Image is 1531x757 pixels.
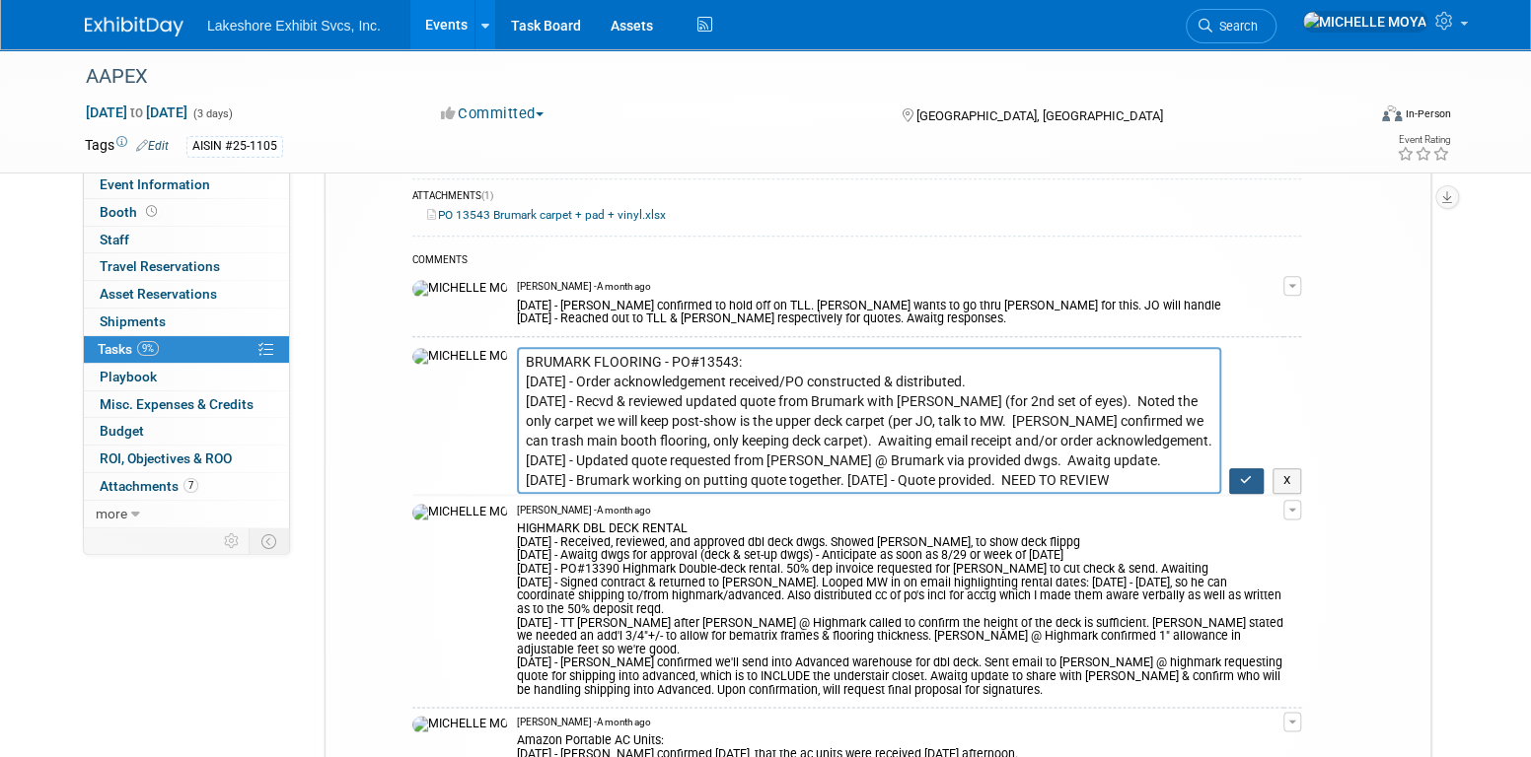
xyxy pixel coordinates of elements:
img: Format-Inperson.png [1382,105,1402,121]
a: PO 13543 Brumark carpet + pad + vinyl.xlsx [427,208,666,222]
div: AAPEX [79,59,1335,95]
img: MICHELLE MOYA [412,348,507,366]
span: [PERSON_NAME] - A month ago [517,280,651,294]
a: Asset Reservations [84,281,289,308]
span: [DATE] [DATE] [85,103,188,121]
span: Shipments [100,313,166,329]
span: Asset Reservations [100,286,217,302]
span: Playbook [100,369,157,384]
span: Staff [100,232,129,247]
div: AISIN #25-1105 [186,136,283,157]
a: Edit [136,139,169,153]
span: Travel Reservations [100,258,220,274]
span: [PERSON_NAME] - A month ago [517,504,651,517]
div: Event Format [1248,103,1451,132]
td: Personalize Event Tab Strip [215,528,250,554]
a: Misc. Expenses & Credits [84,391,289,418]
span: more [96,506,127,521]
button: Committed [434,103,551,124]
div: COMMENTS [412,251,1301,272]
span: [PERSON_NAME] - A month ago [517,716,651,729]
span: Misc. Expenses & Credits [100,396,254,412]
textarea: BRUMARK FLOORING - PO#13543: [DATE] - Order acknowledgement received/PO constructed & distributed... [517,347,1221,494]
img: MICHELLE MOYA [412,716,507,733]
button: X [1273,468,1302,494]
a: Event Information [84,172,289,198]
span: to [127,104,146,120]
a: Search [1186,9,1276,43]
a: Playbook [84,364,289,390]
div: HIGHMARK DBL DECK RENTAL [DATE] - Received, reviewed, and approved dbl deck dwgs. Showed [PERSON_... [517,517,1283,697]
span: Booth not reserved yet [142,204,161,219]
a: Shipments [84,309,289,335]
td: Tags [85,135,169,158]
span: 7 [183,478,198,493]
div: Event Rating [1397,135,1450,145]
span: Tasks [98,341,159,357]
a: ROI, Objectives & ROO [84,446,289,472]
a: Travel Reservations [84,253,289,280]
span: ROI, Objectives & ROO [100,450,232,466]
span: (3 days) [191,107,233,120]
div: [DATE] - [PERSON_NAME] confirmed to hold off on TLL. [PERSON_NAME] wants to go thru [PERSON_NAME]... [517,295,1283,326]
a: Budget [84,418,289,445]
span: Search [1212,19,1258,34]
span: Attachments [100,478,198,494]
a: Booth [84,199,289,226]
a: Staff [84,227,289,253]
img: ExhibitDay [85,17,183,36]
div: ATTACHMENTS [412,189,1301,206]
img: MICHELLE MOYA [1302,11,1427,33]
span: Booth [100,204,161,220]
span: 9% [137,341,159,356]
a: more [84,501,289,527]
img: MICHELLE MOYA [412,280,507,298]
div: In-Person [1405,106,1451,121]
span: (1) [481,190,493,201]
td: Toggle Event Tabs [250,528,290,554]
img: MICHELLE MOYA [412,504,507,521]
span: Event Information [100,176,210,192]
span: Budget [100,423,144,439]
span: [GEOGRAPHIC_DATA], [GEOGRAPHIC_DATA] [915,108,1162,123]
a: Tasks9% [84,336,289,363]
a: Attachments7 [84,473,289,500]
span: Lakeshore Exhibit Svcs, Inc. [207,18,381,34]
